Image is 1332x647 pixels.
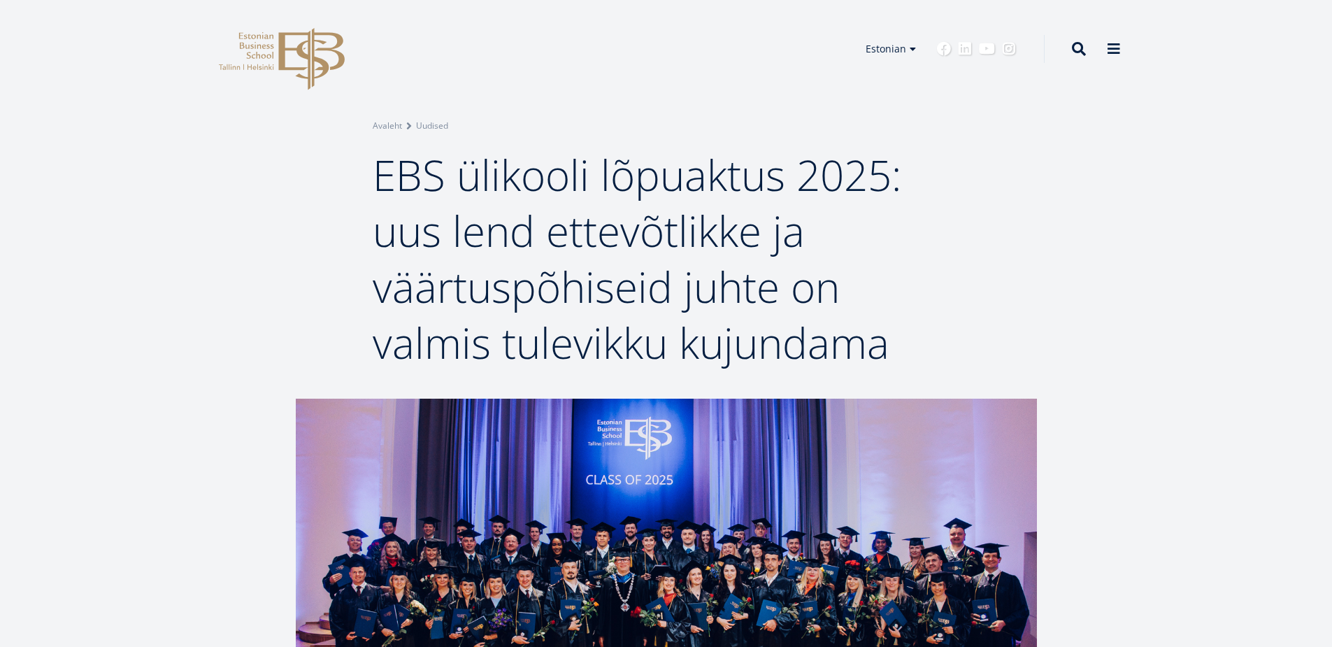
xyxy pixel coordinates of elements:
[979,42,995,56] a: Youtube
[373,146,901,371] span: EBS ülikooli lõpuaktus 2025: uus lend ettevõtlikke ja väärtuspõhiseid juhte on valmis tulevikku k...
[937,42,951,56] a: Facebook
[416,119,448,133] a: Uudised
[373,119,402,133] a: Avaleht
[1002,42,1016,56] a: Instagram
[958,42,972,56] a: Linkedin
